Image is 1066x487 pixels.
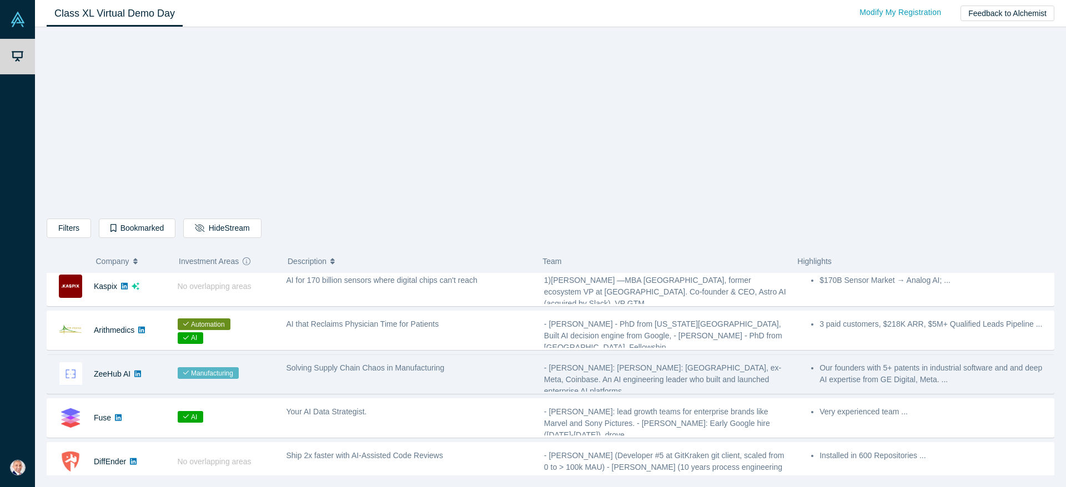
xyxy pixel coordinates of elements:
img: ZeeHub AI's Logo [59,362,82,385]
span: Company [96,250,129,273]
span: Highlights [797,257,831,266]
button: Company [96,250,168,273]
span: - [PERSON_NAME] (Developer #5 at GitKraken git client, scaled from 0 to > 100k MAU) - [PERSON_NAM... [544,451,785,483]
span: AI [178,411,203,423]
span: Manufacturing [178,367,239,379]
img: Alchemist Vault Logo [10,12,26,27]
button: HideStream [183,219,261,238]
img: Fuse's Logo [59,406,82,429]
span: Description [288,250,326,273]
span: - [PERSON_NAME]: lead growth teams for enterprise brands like Marvel and Sony Pictures. - [PERSON... [544,407,770,439]
li: Very experienced team ... [819,406,1048,418]
a: Kaspix [94,282,117,291]
button: Feedback to Alchemist [961,6,1054,21]
img: Arithmedics's Logo [59,318,82,342]
a: Modify My Registration [848,3,953,22]
span: Investment Areas [179,250,239,273]
button: Filters [47,219,91,238]
li: Installed in 600 Repositories ... [819,450,1048,461]
iframe: Alchemist Class XL Demo Day: Vault [396,36,706,210]
span: No overlapping areas [178,457,252,466]
span: Automation [178,318,231,330]
li: $170B Sensor Market → Analog AI; ... [819,275,1048,286]
a: Fuse [94,413,111,422]
li: 3 paid customers, $218K ARR, $5M+ Qualified Leads Pipeline ... [819,318,1048,330]
svg: dsa ai sparkles [132,282,139,290]
span: Ship 2x faster with AI-Assisted Code Reviews [286,451,443,460]
img: DiffEnder's Logo [59,450,82,473]
span: Solving Supply Chain Chaos in Manufacturing [286,363,445,372]
a: Arithmedics [94,326,134,334]
a: ZeeHub AI [94,369,130,378]
a: Class XL Virtual Demo Day [47,1,183,27]
span: Team [542,257,561,266]
img: Haas V's Account [10,460,26,475]
li: Our founders with 5+ patents in industrial software and and deep AI expertise from GE Digital, Me... [819,362,1048,385]
span: AI [178,332,203,344]
a: DiffEnder [94,457,126,466]
span: - [PERSON_NAME]: [PERSON_NAME]: [GEOGRAPHIC_DATA], ex-Meta, Coinbase. An AI engineering leader wh... [544,363,781,395]
span: - [PERSON_NAME] - PhD from [US_STATE][GEOGRAPHIC_DATA], Built AI decision engine from Google, - [... [544,319,782,352]
span: No overlapping areas [178,282,252,291]
span: Your AI Data Strategist. [286,407,367,416]
span: 1)[PERSON_NAME] —MBA [GEOGRAPHIC_DATA], former ecosystem VP at [GEOGRAPHIC_DATA]. Co-founder & CE... [544,276,786,308]
img: Kaspix's Logo [59,275,82,298]
button: Bookmarked [99,219,175,238]
span: AI for 170 billion sensors where digital chips can't reach [286,276,477,285]
button: Description [288,250,531,273]
span: AI that Reclaims Physician Time for Patients [286,319,439,328]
